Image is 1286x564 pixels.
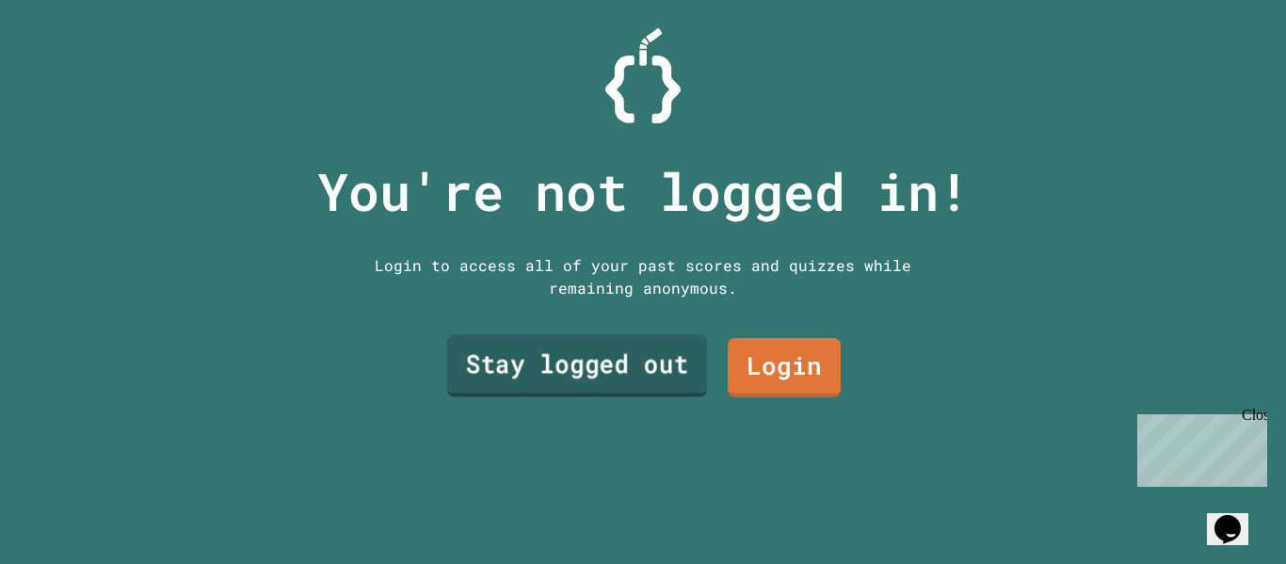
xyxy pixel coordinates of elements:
p: You're not logged in! [317,153,970,231]
a: Login [728,338,841,397]
div: Chat with us now!Close [8,8,130,120]
iframe: chat widget [1130,407,1267,487]
a: Stay logged out [447,335,707,397]
div: Login to access all of your past scores and quizzes while remaining anonymous. [361,254,925,299]
iframe: chat widget [1207,489,1267,545]
img: Logo.svg [605,28,681,123]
